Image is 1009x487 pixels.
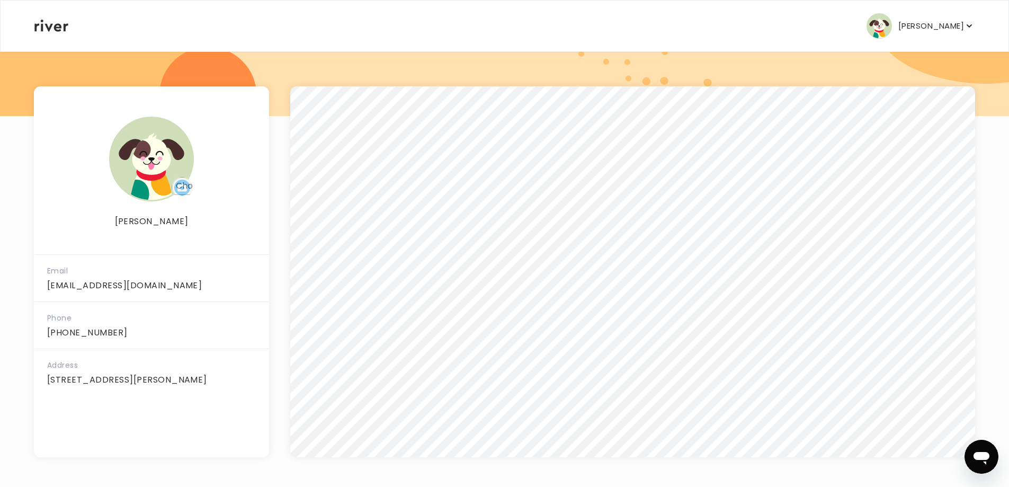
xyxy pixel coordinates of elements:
[965,440,998,474] iframe: Button to launch messaging window
[109,117,194,201] img: user avatar
[47,265,68,276] span: Email
[47,325,256,340] p: [PHONE_NUMBER]
[34,214,269,229] p: [PERSON_NAME]
[47,278,256,293] p: [EMAIL_ADDRESS][DOMAIN_NAME]
[898,19,964,33] p: [PERSON_NAME]
[47,373,256,387] p: [STREET_ADDRESS][PERSON_NAME]
[47,360,78,370] span: Address
[867,13,975,39] button: user avatar[PERSON_NAME]
[867,13,892,39] img: user avatar
[47,313,72,323] span: Phone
